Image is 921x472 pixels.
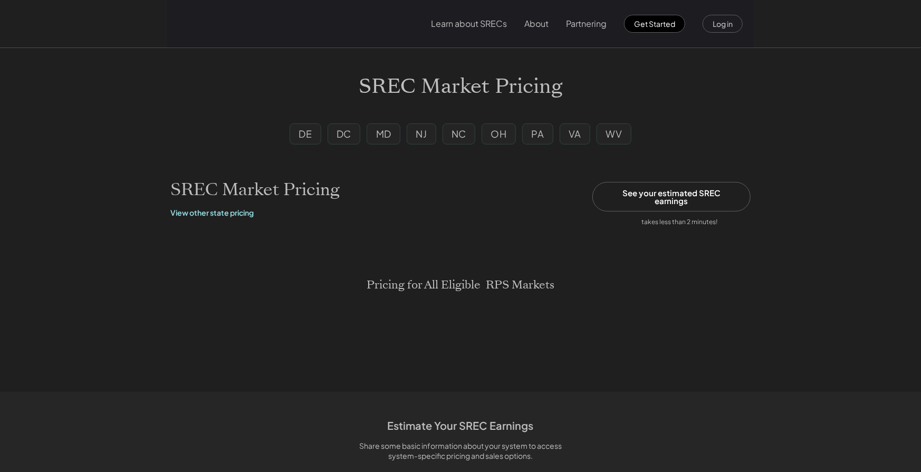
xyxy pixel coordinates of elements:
button: See your estimated SREC earnings [592,182,751,211]
div: NC [452,127,466,140]
div: OH [491,127,507,140]
button: Partnering [566,13,607,34]
div: Estimate Your SREC Earnings [11,413,910,433]
h2: Pricing for All Eligible RPS Markets [367,278,554,292]
button: About [524,13,549,34]
button: Learn about SRECs [431,13,507,34]
div: MD [376,127,391,140]
div: DC [337,127,351,140]
a: View other state pricing [170,208,254,218]
div: PA [531,127,544,140]
div: DE [299,127,312,140]
img: yH5BAEAAAAALAAAAAABAAEAAAIBRAA7 [178,6,266,42]
div: VA [569,127,581,140]
div: WV [606,127,622,140]
div: NJ [416,127,427,140]
button: Get Started [624,15,685,33]
h1: SREC Market Pricing [170,179,340,200]
h1: SREC Market Pricing [359,74,562,99]
button: Log in [703,15,743,33]
div: takes less than 2 minutes! [641,218,717,227]
div: ​Share some basic information about your system to access system-specific pricing and sales options. [344,441,577,461]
